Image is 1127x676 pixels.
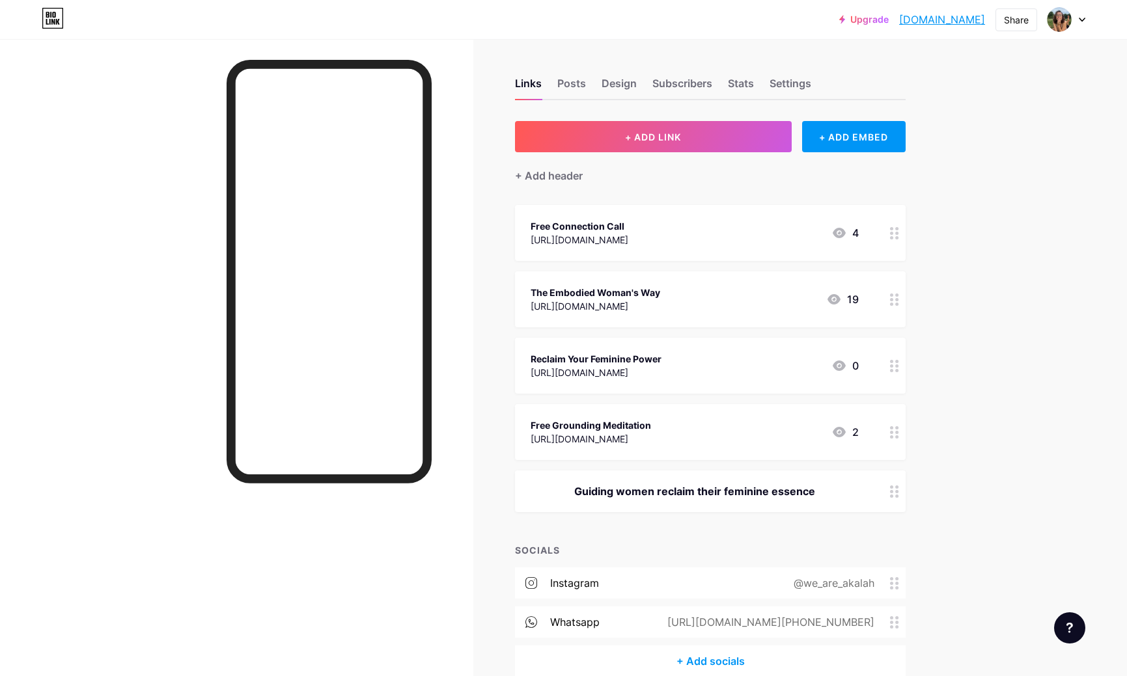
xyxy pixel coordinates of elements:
div: Free Connection Call [531,219,628,233]
div: [URL][DOMAIN_NAME] [531,432,651,446]
div: Subscribers [652,75,712,99]
div: 0 [831,358,859,373]
div: 2 [831,424,859,440]
div: 4 [831,225,859,241]
img: akalah [1047,7,1072,32]
a: Upgrade [839,14,889,25]
a: [DOMAIN_NAME] [899,12,985,27]
div: Settings [770,75,811,99]
div: Free Grounding Meditation [531,418,651,432]
div: [URL][DOMAIN_NAME][PHONE_NUMBER] [647,614,890,630]
div: [URL][DOMAIN_NAME] [531,299,660,313]
div: Posts [557,75,586,99]
div: Stats [728,75,754,99]
div: @we_are_akalah [773,575,890,591]
div: Design [602,75,637,99]
div: instagram [550,575,599,591]
div: 19 [826,291,859,307]
div: Guiding women reclaim their feminine essence [531,483,859,499]
div: [URL][DOMAIN_NAME] [531,233,628,247]
div: Reclaim Your Feminine Power [531,352,661,366]
div: + Add header [515,168,583,183]
div: whatsapp [550,614,600,630]
span: + ADD LINK [625,131,681,142]
div: + ADD EMBED [802,121,906,152]
div: [URL][DOMAIN_NAME] [531,366,661,379]
button: + ADD LINK [515,121,792,152]
div: The Embodied Woman's Way [531,286,660,299]
div: SOCIALS [515,543,906,557]
div: Share [1004,13,1029,27]
div: Links [515,75,542,99]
